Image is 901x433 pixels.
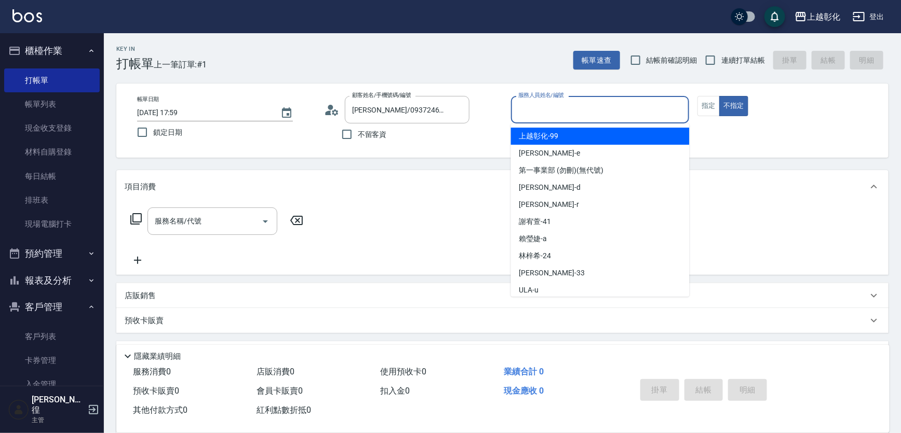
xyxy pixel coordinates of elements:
[116,46,154,52] h2: Key In
[4,37,100,64] button: 櫃檯作業
[519,233,547,244] span: 賴瑩婕 -a
[519,268,585,278] span: [PERSON_NAME] -33
[116,170,889,203] div: 項目消費
[519,285,539,296] span: ULA -u
[257,213,274,230] button: Open
[133,405,187,415] span: 其他付款方式 0
[849,7,889,26] button: 登出
[257,367,294,376] span: 店販消費 0
[4,325,100,348] a: 客戶列表
[358,129,387,140] span: 不留客資
[573,51,620,70] button: 帳單速查
[4,372,100,396] a: 入金管理
[721,55,765,66] span: 連續打單結帳
[719,96,748,116] button: 不指定
[32,415,85,425] p: 主管
[519,216,552,227] span: 謝宥萱 -41
[125,181,156,192] p: 項目消費
[116,308,889,333] div: 預收卡販賣
[519,182,581,193] span: [PERSON_NAME] -d
[504,386,544,396] span: 現金應收 0
[133,367,171,376] span: 服務消費 0
[4,92,100,116] a: 帳單列表
[697,96,720,116] button: 指定
[137,95,159,103] label: 帳單日期
[154,58,207,71] span: 上一筆訂單:#1
[274,101,299,125] button: Choose date, selected date is 2025-10-08
[4,68,100,92] a: 打帳單
[504,367,544,376] span: 業績合計 0
[519,250,552,261] span: 林梓希 -24
[519,199,579,210] span: [PERSON_NAME] -r
[519,148,580,159] span: [PERSON_NAME] -e
[764,6,785,27] button: save
[133,386,179,396] span: 預收卡販賣 0
[4,240,100,267] button: 預約管理
[4,267,100,294] button: 報表及分析
[116,283,889,308] div: 店販銷售
[257,405,311,415] span: 紅利點數折抵 0
[518,91,564,99] label: 服務人員姓名/編號
[519,165,603,176] span: 第一事業部 (勿刪) (無代號)
[153,127,182,138] span: 鎖定日期
[116,341,889,378] div: 使用預收卡x3
[790,6,844,27] button: 上越彰化
[519,131,559,142] span: 上越彰化 -99
[4,212,100,236] a: 現場電腦打卡
[12,9,42,22] img: Logo
[380,367,426,376] span: 使用預收卡 0
[137,104,270,121] input: YYYY/MM/DD hh:mm
[352,91,411,99] label: 顧客姓名/手機號碼/編號
[134,351,181,362] p: 隱藏業績明細
[125,315,164,326] p: 預收卡販賣
[4,164,100,188] a: 每日結帳
[4,294,100,320] button: 客戶管理
[32,395,85,415] h5: [PERSON_NAME]徨
[257,386,303,396] span: 會員卡販賣 0
[4,140,100,164] a: 材料自購登錄
[8,399,29,420] img: Person
[4,116,100,140] a: 現金收支登錄
[116,57,154,71] h3: 打帳單
[380,386,410,396] span: 扣入金 0
[807,10,840,23] div: 上越彰化
[4,348,100,372] a: 卡券管理
[4,188,100,212] a: 排班表
[125,290,156,301] p: 店販銷售
[647,55,697,66] span: 結帳前確認明細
